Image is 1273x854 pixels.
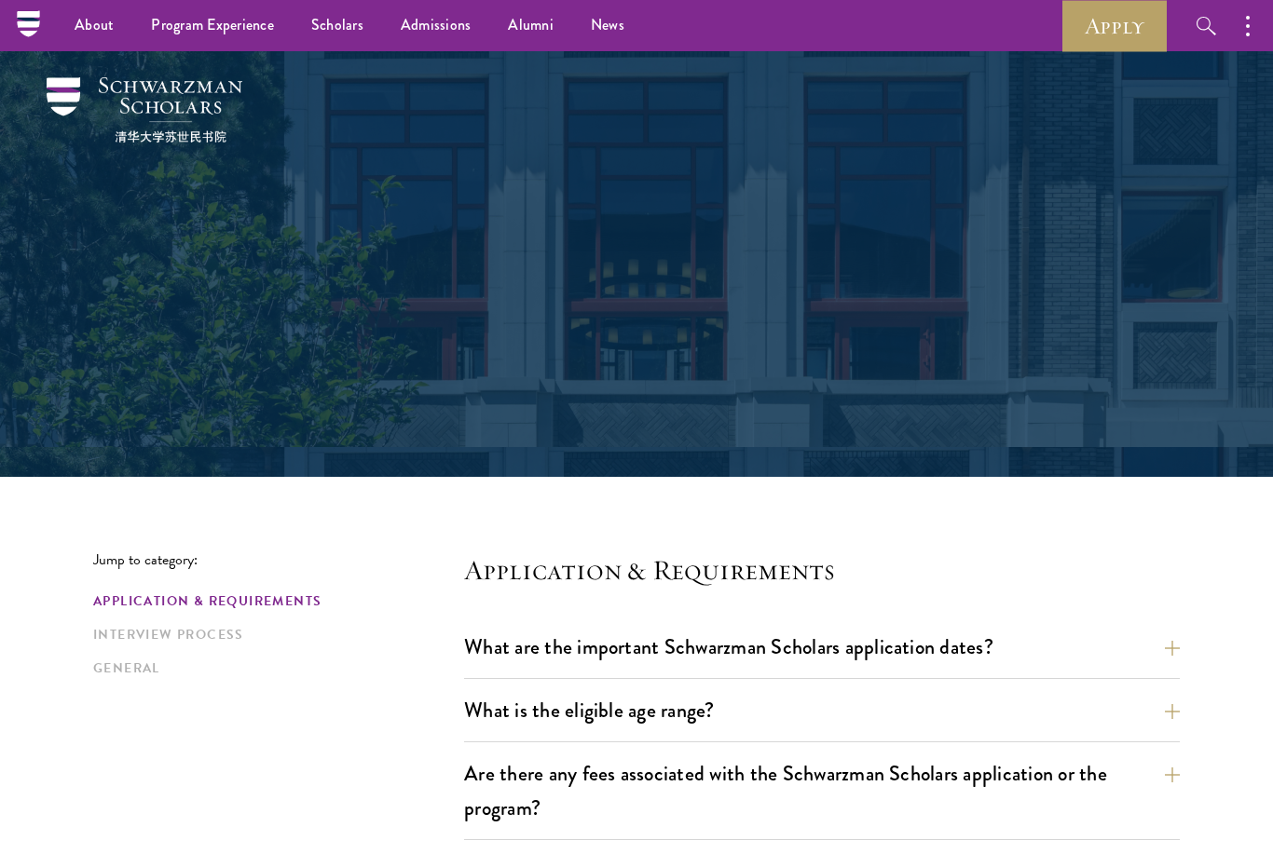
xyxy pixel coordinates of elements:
[464,626,1180,668] button: What are the important Schwarzman Scholars application dates?
[47,77,242,142] img: Schwarzman Scholars
[464,752,1180,829] button: Are there any fees associated with the Schwarzman Scholars application or the program?
[93,591,453,611] a: Application & Requirements
[93,551,464,568] p: Jump to category:
[464,689,1180,731] button: What is the eligible age range?
[464,551,1180,589] h4: Application & Requirements
[93,625,453,644] a: Interview Process
[93,658,453,678] a: General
